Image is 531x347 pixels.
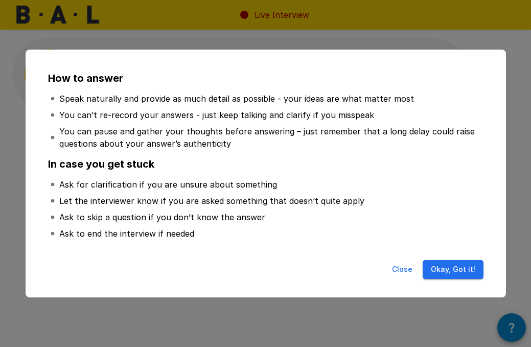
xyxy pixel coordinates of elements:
[59,109,374,121] p: You can’t re-record your answers - just keep talking and clarify if you misspeak
[386,260,419,279] button: Close
[59,195,364,207] p: Let the interviewer know if you are asked something that doesn’t quite apply
[48,158,154,170] b: In case you get stuck
[59,211,265,223] p: Ask to skip a question if you don’t know the answer
[59,227,194,240] p: Ask to end the interview if needed
[59,178,277,191] p: Ask for clarification if you are unsure about something
[48,72,123,84] b: How to answer
[423,260,483,279] button: Okay, Got it!
[59,125,481,150] p: You can pause and gather your thoughts before answering – just remember that a long delay could r...
[59,92,414,105] p: Speak naturally and provide as much detail as possible - your ideas are what matter most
